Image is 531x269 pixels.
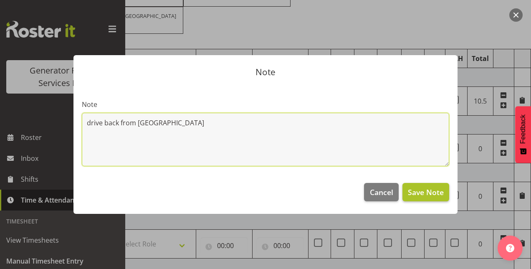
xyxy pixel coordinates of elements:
button: Save Note [402,183,449,201]
span: Feedback [519,114,527,144]
span: Save Note [408,187,444,198]
img: help-xxl-2.png [506,244,514,252]
button: Cancel [364,183,398,201]
label: Note [82,99,449,109]
span: Cancel [370,187,393,198]
button: Feedback - Show survey [515,106,531,163]
p: Note [82,68,449,76]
